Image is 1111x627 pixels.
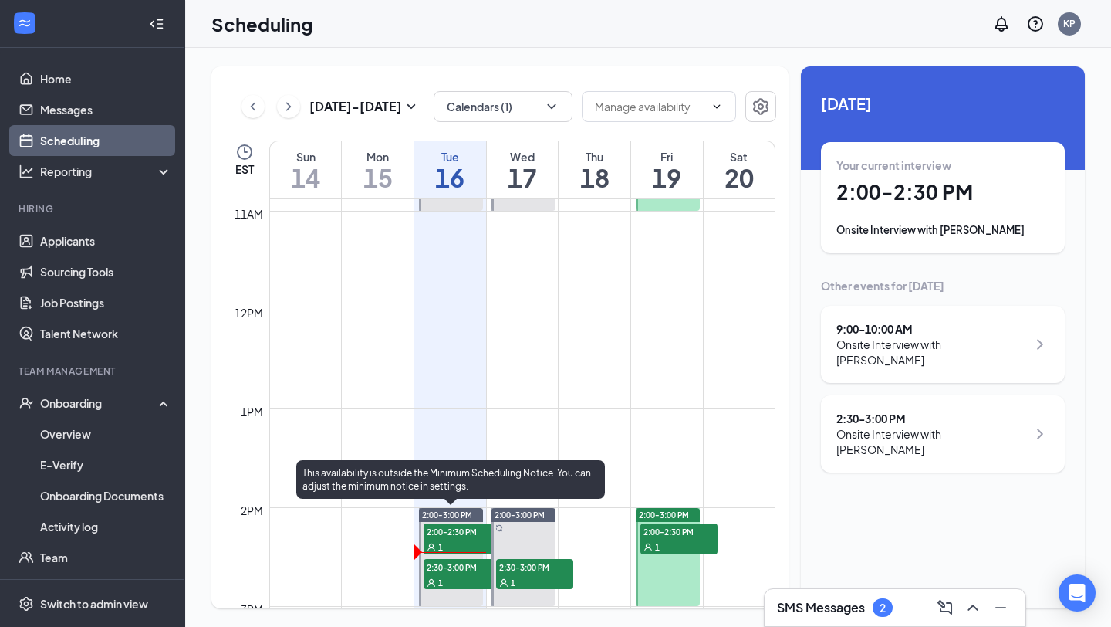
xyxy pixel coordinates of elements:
[438,578,443,588] span: 1
[40,225,172,256] a: Applicants
[17,15,32,31] svg: WorkstreamLogo
[711,100,723,113] svg: ChevronDown
[427,578,436,588] svg: User
[499,578,508,588] svg: User
[496,559,573,574] span: 2:30-3:00 PM
[595,98,704,115] input: Manage availability
[296,460,605,499] div: This availability is outside the Minimum Scheduling Notice. You can adjust the minimum notice in ...
[40,63,172,94] a: Home
[149,16,164,32] svg: Collapse
[281,97,296,116] svg: ChevronRight
[40,256,172,287] a: Sourcing Tools
[270,141,341,198] a: September 14, 2025
[19,202,169,215] div: Hiring
[40,287,172,318] a: Job Postings
[704,141,775,198] a: September 20, 2025
[270,149,341,164] div: Sun
[342,164,414,191] h1: 15
[40,164,173,179] div: Reporting
[639,510,689,520] span: 2:00-3:00 PM
[559,141,630,198] a: September 18, 2025
[19,596,34,612] svg: Settings
[544,99,559,114] svg: ChevronDown
[1026,15,1045,33] svg: QuestionInfo
[836,337,1027,368] div: Onsite Interview with [PERSON_NAME]
[1063,17,1076,30] div: KP
[40,542,172,573] a: Team
[414,149,486,164] div: Tue
[270,164,341,191] h1: 14
[424,559,501,574] span: 2:30-3:00 PM
[422,510,472,520] span: 2:00-3:00 PM
[427,543,436,552] svg: User
[991,598,1010,617] svg: Minimize
[559,164,630,191] h1: 18
[836,411,1027,426] div: 2:30 - 3:00 PM
[414,164,486,191] h1: 16
[434,91,572,122] button: Calendars (1)ChevronDown
[40,318,172,349] a: Talent Network
[880,602,886,615] div: 2
[643,543,653,552] svg: User
[241,95,265,118] button: ChevronLeft
[238,502,266,519] div: 2pm
[559,149,630,164] div: Thu
[40,449,172,480] a: E-Verify
[487,141,559,198] a: September 17, 2025
[836,179,1049,205] h1: 2:00 - 2:30 PM
[19,364,169,378] div: Team Management
[745,91,776,122] button: Settings
[211,11,313,37] h1: Scheduling
[238,403,266,420] div: 1pm
[40,94,172,125] a: Messages
[487,164,559,191] h1: 17
[245,97,261,116] svg: ChevronLeft
[277,95,300,118] button: ChevronRight
[511,578,515,588] span: 1
[961,595,985,620] button: ChevronUp
[821,91,1065,115] span: [DATE]
[836,426,1027,457] div: Onsite Interview with [PERSON_NAME]
[402,97,420,116] svg: SmallChevronDown
[424,524,501,539] span: 2:00-2:30 PM
[631,141,703,198] a: September 19, 2025
[704,164,775,191] h1: 20
[640,524,718,539] span: 2:00-2:30 PM
[1059,574,1096,612] div: Open Intercom Messenger
[487,149,559,164] div: Wed
[40,511,172,542] a: Activity log
[655,542,660,553] span: 1
[821,278,1065,293] div: Other events for [DATE]
[936,598,954,617] svg: ComposeMessage
[19,164,34,179] svg: Analysis
[231,304,266,321] div: 12pm
[40,573,172,604] a: DocumentsCrown
[751,97,770,116] svg: Settings
[836,321,1027,337] div: 9:00 - 10:00 AM
[992,15,1011,33] svg: Notifications
[342,141,414,198] a: September 15, 2025
[495,510,545,520] span: 2:00-3:00 PM
[988,595,1013,620] button: Minimize
[1031,425,1049,443] svg: ChevronRight
[40,395,159,411] div: Onboarding
[836,222,1049,238] div: Onsite Interview with [PERSON_NAME]
[1031,335,1049,354] svg: ChevronRight
[40,480,172,511] a: Onboarding Documents
[235,161,254,177] span: EST
[495,524,503,532] svg: Sync
[414,141,486,198] a: September 16, 2025
[309,98,402,115] h3: [DATE] - [DATE]
[342,149,414,164] div: Mon
[631,164,703,191] h1: 19
[40,125,172,156] a: Scheduling
[19,395,34,411] svg: UserCheck
[631,149,703,164] div: Fri
[238,601,266,618] div: 3pm
[933,595,957,620] button: ComposeMessage
[40,419,172,449] a: Overview
[40,596,148,612] div: Switch to admin view
[231,205,266,222] div: 11am
[235,143,254,161] svg: Clock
